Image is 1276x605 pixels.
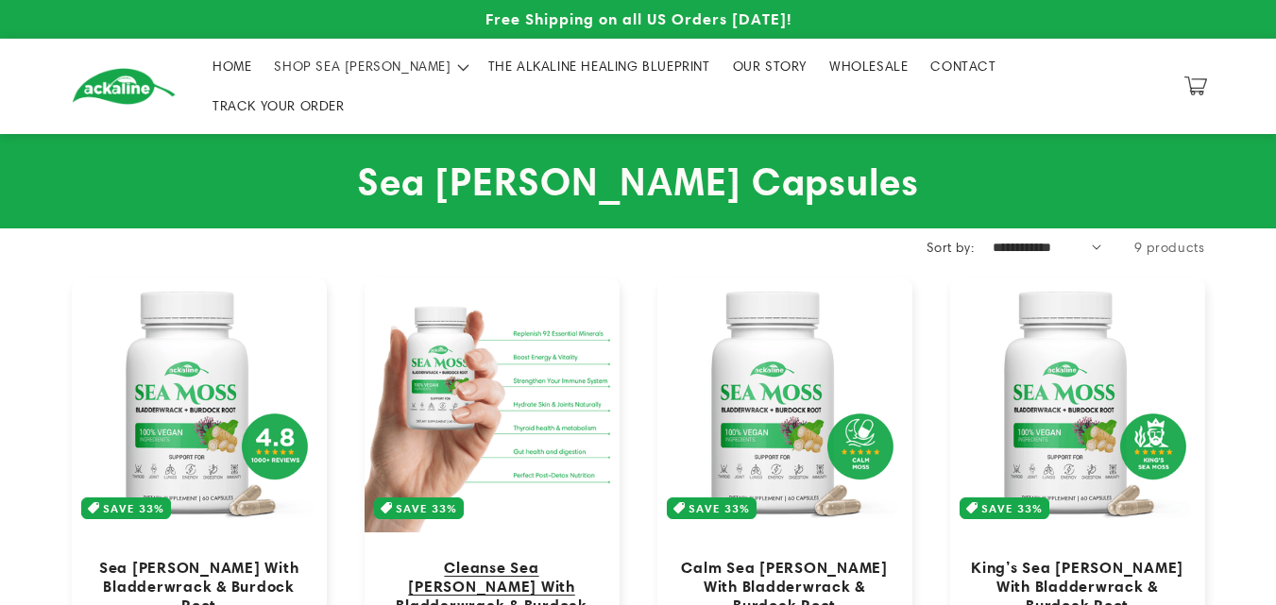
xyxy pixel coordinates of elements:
span: SHOP SEA [PERSON_NAME] [274,58,451,75]
label: Sort by: [927,239,974,256]
span: CONTACT [930,58,995,75]
span: THE ALKALINE HEALING BLUEPRINT [488,58,710,75]
a: HOME [201,46,263,86]
summary: SHOP SEA [PERSON_NAME] [263,46,476,86]
a: CONTACT [919,46,1007,86]
a: WHOLESALE [818,46,919,86]
span: WHOLESALE [829,58,908,75]
a: TRACK YOUR ORDER [201,86,356,126]
h1: Sea [PERSON_NAME] Capsules [72,158,1205,205]
span: Free Shipping on all US Orders [DATE]! [485,9,791,28]
span: HOME [213,58,251,75]
span: 9 products [1134,239,1205,256]
span: TRACK YOUR ORDER [213,97,345,114]
span: OUR STORY [733,58,807,75]
img: Ackaline [72,68,176,105]
a: THE ALKALINE HEALING BLUEPRINT [477,46,722,86]
a: OUR STORY [722,46,818,86]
